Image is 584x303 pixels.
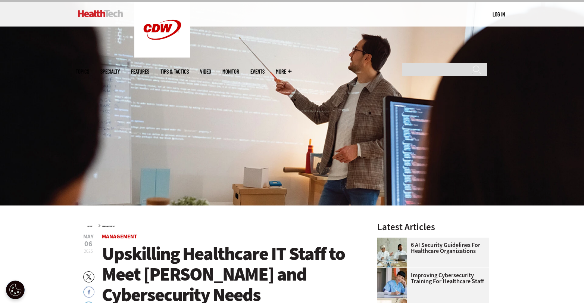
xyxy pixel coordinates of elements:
[222,69,239,74] a: MonITor
[377,238,407,268] img: Doctors meeting in the office
[87,225,93,228] a: Home
[377,268,411,274] a: nurse studying on computer
[377,242,485,254] a: 6 AI Security Guidelines for Healthcare Organizations
[160,69,189,74] a: Tips & Tactics
[377,272,485,284] a: Improving Cybersecurity Training for Healthcare Staff
[250,69,265,74] a: Events
[6,281,25,299] button: Open Preferences
[102,233,137,240] a: Management
[76,69,89,74] span: Topics
[134,52,190,59] a: CDW
[134,2,190,58] img: Home
[84,248,93,254] span: 2025
[131,69,149,74] a: Features
[493,10,505,18] div: User menu
[83,240,94,248] span: 06
[377,222,489,232] h3: Latest Articles
[83,234,94,239] span: May
[276,69,291,74] span: More
[200,69,211,74] a: Video
[102,225,115,228] a: Management
[78,10,123,17] img: Home
[100,69,120,74] span: Specialty
[6,281,25,299] div: Cookie Settings
[493,11,505,18] a: Log in
[87,222,358,228] div: »
[377,238,411,244] a: Doctors meeting in the office
[377,268,407,298] img: nurse studying on computer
